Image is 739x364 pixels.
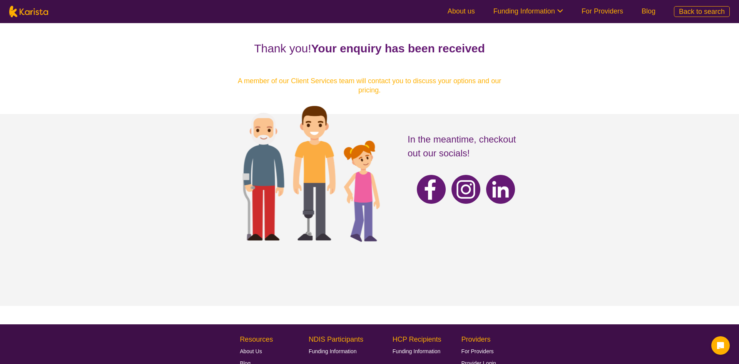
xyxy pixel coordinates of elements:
[642,7,655,15] a: Blog
[674,6,730,17] a: Back to search
[408,133,530,160] h3: In the meantime, checkout out our socials!
[311,42,485,55] b: Your enquiry has been received
[240,345,288,357] a: About Us
[486,175,515,204] img: Karista Linkedin
[240,348,262,354] span: About Us
[393,335,441,343] b: HCP Recipients
[679,8,725,15] span: Back to search
[393,348,441,354] span: Funding Information
[461,348,494,354] span: For Providers
[220,86,396,256] img: Karista provider enquiry success
[231,76,508,95] h4: A member of our Client Services team will contact you to discuss your options and our pricing.
[582,7,623,15] a: For Providers
[448,7,475,15] a: About us
[417,175,446,204] img: Karista Facebook
[393,345,441,357] a: Funding Information
[461,345,496,357] a: For Providers
[309,345,372,357] a: Funding Information
[240,335,273,343] b: Resources
[493,7,563,15] a: Funding Information
[231,42,508,55] h2: Thank you!
[461,335,491,343] b: Providers
[9,6,48,17] img: Karista logo
[451,175,480,204] img: Karista Instagram
[309,348,357,354] span: Funding Information
[309,335,363,343] b: NDIS Participants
